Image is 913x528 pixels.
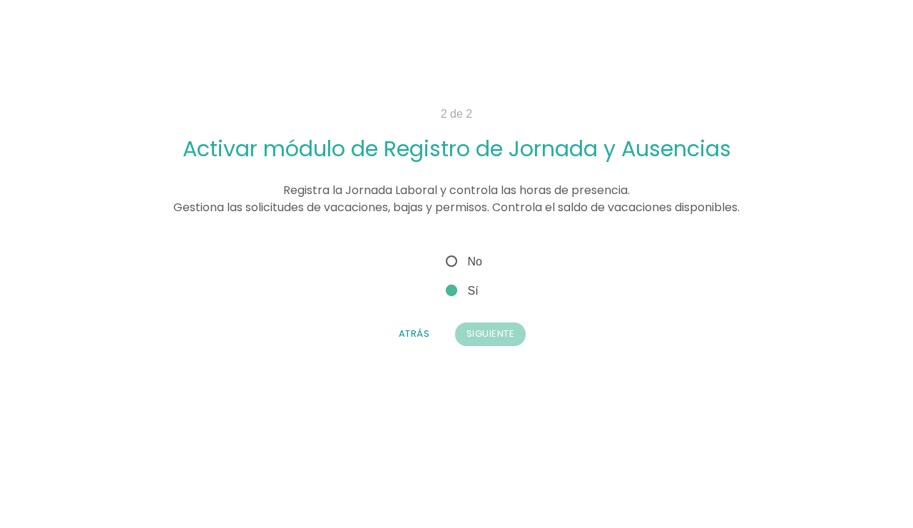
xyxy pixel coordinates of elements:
button: Siguiente [455,323,526,345]
span: No [443,253,482,270]
button: Atrás [387,323,442,345]
p: 2 de 2 [137,106,776,123]
h2: Activar módulo de Registro de Jornada y Ausencias [137,137,776,161]
span: Registra la Jornada Laboral y controla las horas de presencia. Gestiona las solicitudes de vacaci... [173,182,740,215]
span: Sí [443,282,479,300]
